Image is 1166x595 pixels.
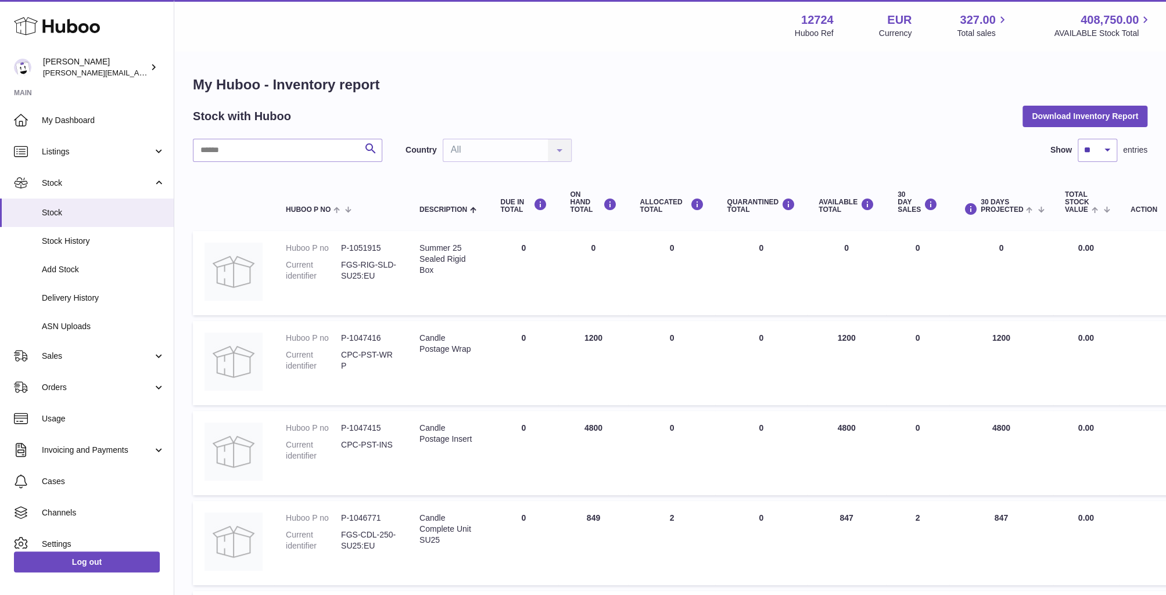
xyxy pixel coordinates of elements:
[489,411,558,495] td: 0
[981,199,1023,214] span: 30 DAYS PROJECTED
[640,198,704,214] div: ALLOCATED Total
[42,178,153,189] span: Stock
[341,529,396,551] dd: FGS-CDL-250-SU25:EU
[558,321,628,405] td: 1200
[1054,12,1152,39] a: 408,750.00 AVAILABLE Stock Total
[286,513,341,524] dt: Huboo P no
[489,321,558,405] td: 0
[42,539,165,550] span: Settings
[42,207,165,218] span: Stock
[949,231,1053,315] td: 0
[807,411,886,495] td: 4800
[1131,206,1157,214] div: Action
[759,423,763,432] span: 0
[406,145,437,156] label: Country
[886,321,949,405] td: 0
[205,243,263,301] img: product image
[42,507,165,518] span: Channels
[628,231,715,315] td: 0
[205,513,263,571] img: product image
[879,28,912,39] div: Currency
[558,411,628,495] td: 4800
[570,191,616,214] div: ON HAND Total
[957,28,1009,39] span: Total sales
[949,411,1053,495] td: 4800
[819,198,874,214] div: AVAILABLE Total
[1078,333,1094,342] span: 0.00
[807,231,886,315] td: 0
[341,349,396,372] dd: CPC-PST-WRP
[286,243,341,254] dt: Huboo P no
[1081,12,1139,28] span: 408,750.00
[628,411,715,495] td: 0
[628,321,715,405] td: 0
[957,12,1009,39] a: 327.00 Total sales
[489,501,558,585] td: 0
[42,264,165,275] span: Add Stock
[43,56,148,78] div: [PERSON_NAME]
[419,333,477,355] div: Candle Postage Wrap
[886,501,949,585] td: 2
[1078,243,1094,253] span: 0.00
[807,321,886,405] td: 1200
[42,351,153,362] span: Sales
[193,75,1147,94] h1: My Huboo - Inventory report
[341,513,396,524] dd: P-1046771
[341,439,396,461] dd: CPC-PST-INS
[42,321,165,332] span: ASN Uploads
[795,28,834,39] div: Huboo Ref
[286,439,341,461] dt: Current identifier
[42,293,165,304] span: Delivery History
[949,501,1053,585] td: 847
[558,501,628,585] td: 849
[42,413,165,424] span: Usage
[558,231,628,315] td: 0
[886,411,949,495] td: 0
[205,333,263,391] img: product image
[286,259,341,282] dt: Current identifier
[1054,28,1152,39] span: AVAILABLE Stock Total
[341,333,396,344] dd: P-1047416
[898,191,938,214] div: 30 DAY SALES
[43,68,233,77] span: [PERSON_NAME][EMAIL_ADDRESS][DOMAIN_NAME]
[489,231,558,315] td: 0
[1078,513,1094,522] span: 0.00
[341,259,396,282] dd: FGS-RIG-SLD-SU25:EU
[1123,145,1147,156] span: entries
[286,529,341,551] dt: Current identifier
[960,12,995,28] span: 327.00
[628,501,715,585] td: 2
[14,59,31,76] img: sebastian@ffern.co
[949,321,1053,405] td: 1200
[419,423,477,445] div: Candle Postage Insert
[14,551,160,572] a: Log out
[42,382,153,393] span: Orders
[286,423,341,434] dt: Huboo P no
[886,231,949,315] td: 0
[759,513,763,522] span: 0
[727,198,795,214] div: QUARANTINED Total
[286,349,341,372] dt: Current identifier
[419,243,477,276] div: Summer 25 Sealed Rigid Box
[1065,191,1089,214] span: Total stock value
[42,236,165,247] span: Stock History
[1023,106,1147,127] button: Download Inventory Report
[341,243,396,254] dd: P-1051915
[1050,145,1072,156] label: Show
[759,243,763,253] span: 0
[42,445,153,456] span: Invoicing and Payments
[419,206,467,214] span: Description
[193,109,291,124] h2: Stock with Huboo
[759,333,763,342] span: 0
[286,333,341,344] dt: Huboo P no
[500,198,547,214] div: DUE IN TOTAL
[42,115,165,126] span: My Dashboard
[205,423,263,481] img: product image
[42,146,153,157] span: Listings
[801,12,834,28] strong: 12724
[807,501,886,585] td: 847
[286,206,331,214] span: Huboo P no
[1078,423,1094,432] span: 0.00
[341,423,396,434] dd: P-1047415
[42,476,165,487] span: Cases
